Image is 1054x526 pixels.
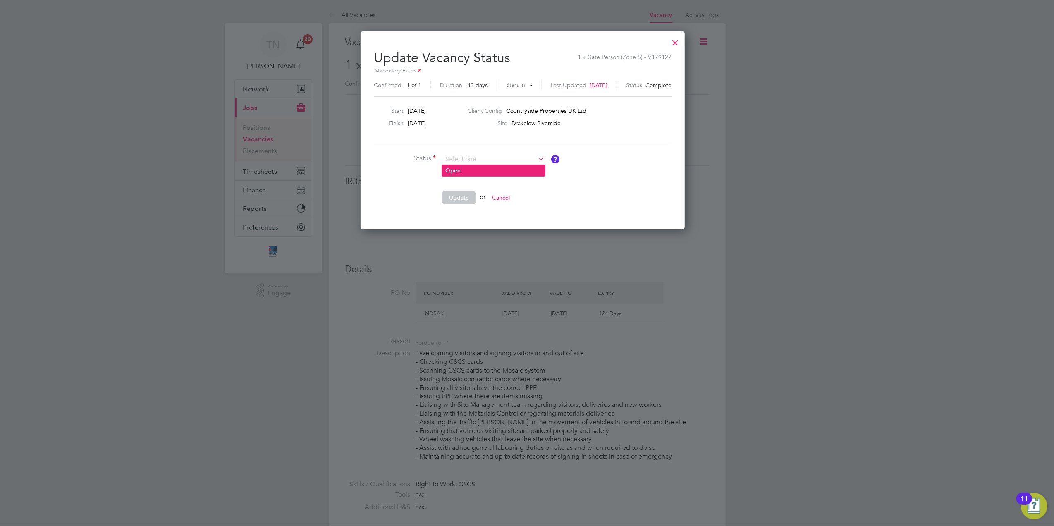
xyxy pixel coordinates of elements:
[374,154,436,163] label: Status
[442,165,545,176] li: Open
[408,120,426,127] span: [DATE]
[506,80,525,90] label: Start In
[511,120,561,127] span: Drakelow Riverside
[374,43,672,93] h2: Update Vacancy Status
[578,49,672,61] span: 1 x Gate Person (Zone 5) - V179127
[530,81,532,88] span: -
[442,191,476,204] button: Update
[590,81,607,89] span: [DATE]
[551,155,559,163] button: Vacancy Status Definitions
[645,81,672,89] span: Complete
[468,120,507,127] label: Site
[374,67,672,76] div: Mandatory Fields
[551,81,586,89] label: Last Updated
[1021,493,1047,519] button: Open Resource Center, 11 new notifications
[370,120,404,127] label: Finish
[374,81,402,89] label: Confirmed
[626,81,642,89] label: Status
[467,81,488,89] span: 43 days
[468,107,502,115] label: Client Config
[374,191,622,213] li: or
[442,153,545,166] input: Select one
[485,191,516,204] button: Cancel
[440,81,462,89] label: Duration
[370,107,404,115] label: Start
[408,107,426,115] span: [DATE]
[506,107,586,115] span: Countryside Properties UK Ltd
[406,81,421,89] span: 1 of 1
[1021,499,1028,509] div: 11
